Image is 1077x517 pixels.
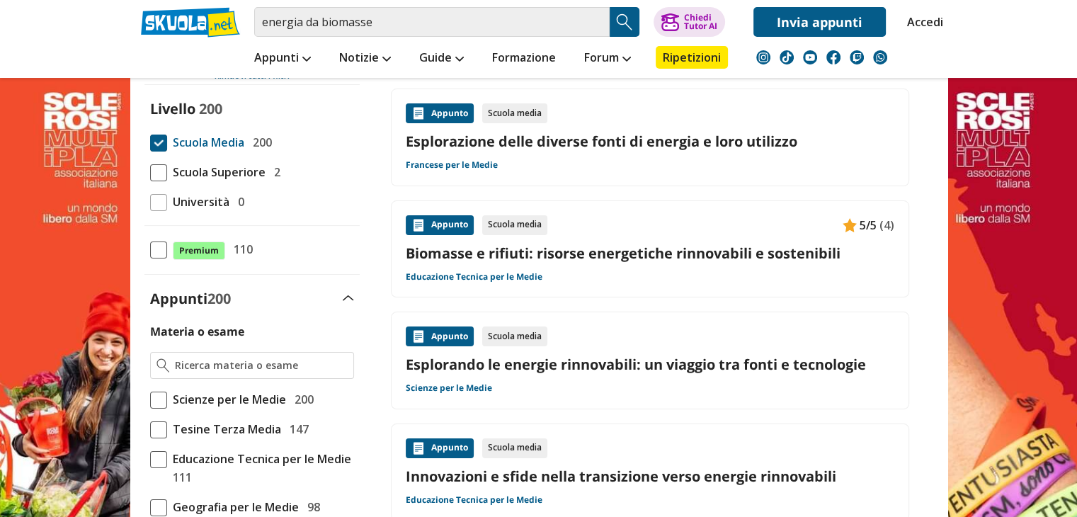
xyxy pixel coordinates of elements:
span: 200 [207,289,231,308]
img: Cerca appunti, riassunti o versioni [614,11,635,33]
div: Appunto [406,438,474,458]
img: facebook [826,50,840,64]
img: youtube [803,50,817,64]
img: Ricerca materia o esame [156,358,170,373]
a: Innovazioni e sfide nella transizione verso energie rinnovabili [406,467,894,486]
a: Esplorazione delle diverse fonti di energia e loro utilizzo [406,132,894,151]
a: Formazione [489,46,559,72]
a: Biomasse e rifiuti: risorse energetiche rinnovabili e sostenibili [406,244,894,263]
span: (4) [879,216,894,234]
a: Forum [581,46,634,72]
div: Scuola media [482,438,547,458]
button: ChiediTutor AI [654,7,725,37]
span: 200 [199,99,222,118]
div: Scuola media [482,326,547,346]
a: Accedi [907,7,937,37]
div: Scuola media [482,103,547,123]
span: Tesine Terza Media [167,420,281,438]
span: 200 [289,390,314,409]
a: Ripetizioni [656,46,728,69]
label: Materia o esame [150,324,244,339]
img: WhatsApp [873,50,887,64]
img: tiktok [780,50,794,64]
span: Premium [173,242,225,260]
span: Educazione Tecnica per le Medie [167,450,351,468]
span: 2 [268,163,280,181]
span: 98 [302,498,320,516]
a: Educazione Tecnica per le Medie [406,494,542,506]
span: 0 [232,193,244,211]
img: Appunti contenuto [411,329,426,343]
span: Università [167,193,229,211]
label: Appunti [150,289,231,308]
span: 200 [247,133,272,152]
a: Educazione Tecnica per le Medie [406,271,542,283]
input: Ricerca materia o esame [175,358,347,373]
img: Apri e chiudi sezione [343,295,354,301]
div: Appunto [406,103,474,123]
img: Appunti contenuto [411,106,426,120]
span: 110 [228,240,253,258]
span: Scienze per le Medie [167,390,286,409]
a: Appunti [251,46,314,72]
div: Chiedi Tutor AI [683,13,717,30]
a: Invia appunti [753,7,886,37]
button: Search Button [610,7,639,37]
img: Appunti contenuto [411,218,426,232]
span: Scuola Superiore [167,163,266,181]
a: Francese per le Medie [406,159,498,171]
div: Scuola media [482,215,547,235]
a: Esplorando le energie rinnovabili: un viaggio tra fonti e tecnologie [406,355,894,374]
span: 5/5 [860,216,877,234]
img: twitch [850,50,864,64]
a: Scienze per le Medie [406,382,492,394]
input: Cerca appunti, riassunti o versioni [254,7,610,37]
span: Scuola Media [167,133,244,152]
a: Guide [416,46,467,72]
a: Notizie [336,46,394,72]
img: instagram [756,50,770,64]
span: Geografia per le Medie [167,498,299,516]
span: 147 [284,420,309,438]
div: Appunto [406,326,474,346]
div: Appunto [406,215,474,235]
span: 111 [167,468,192,487]
label: Livello [150,99,195,118]
img: Appunti contenuto [843,218,857,232]
img: Appunti contenuto [411,441,426,455]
